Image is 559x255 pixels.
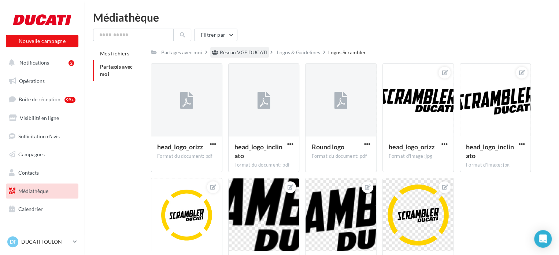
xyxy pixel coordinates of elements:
[4,147,80,162] a: Campagnes
[18,151,45,157] span: Campagnes
[4,183,80,199] a: Médiathèque
[194,29,237,41] button: Filtrer par
[157,153,216,160] div: Format du document: pdf
[10,238,16,245] span: DT
[4,165,80,181] a: Contacts
[466,143,514,160] span: head_logo_inclinato
[311,143,344,151] span: Round logo
[18,170,39,176] span: Contacts
[4,73,80,89] a: Opérations
[161,49,202,56] div: Partagés avec moi
[277,49,320,56] div: Logos & Guidelines
[19,59,49,66] span: Notifications
[220,49,267,56] div: Réseau VGF DUCATI
[19,96,60,102] span: Boîte de réception
[4,129,80,144] a: Sollicitation d'avis
[389,153,448,160] div: Format d'image: jpg
[100,63,133,77] span: Partagés avec moi
[534,230,552,248] div: Open Intercom Messenger
[389,143,434,151] span: head_logo_orizz
[4,91,80,107] a: Boîte de réception99+
[19,78,45,84] span: Opérations
[18,206,43,212] span: Calendrier
[4,110,80,126] a: Visibilité en ligne
[18,133,60,139] span: Sollicitation d'avis
[4,201,80,217] a: Calendrier
[157,143,203,151] span: head_logo_orizz
[466,162,525,168] div: Format d'image: jpg
[21,238,70,245] p: DUCATI TOULON
[234,162,293,168] div: Format du document: pdf
[4,55,77,70] button: Notifications 2
[6,235,78,249] a: DT DUCATI TOULON
[234,143,282,160] span: head_logo_inclinato
[6,35,78,47] button: Nouvelle campagne
[93,12,550,23] div: Médiathèque
[64,97,75,103] div: 99+
[69,60,74,66] div: 2
[328,49,366,56] div: Logos Scrambler
[100,50,129,57] span: Mes fichiers
[311,153,370,160] div: Format du document: pdf
[18,188,48,194] span: Médiathèque
[20,115,59,121] span: Visibilité en ligne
